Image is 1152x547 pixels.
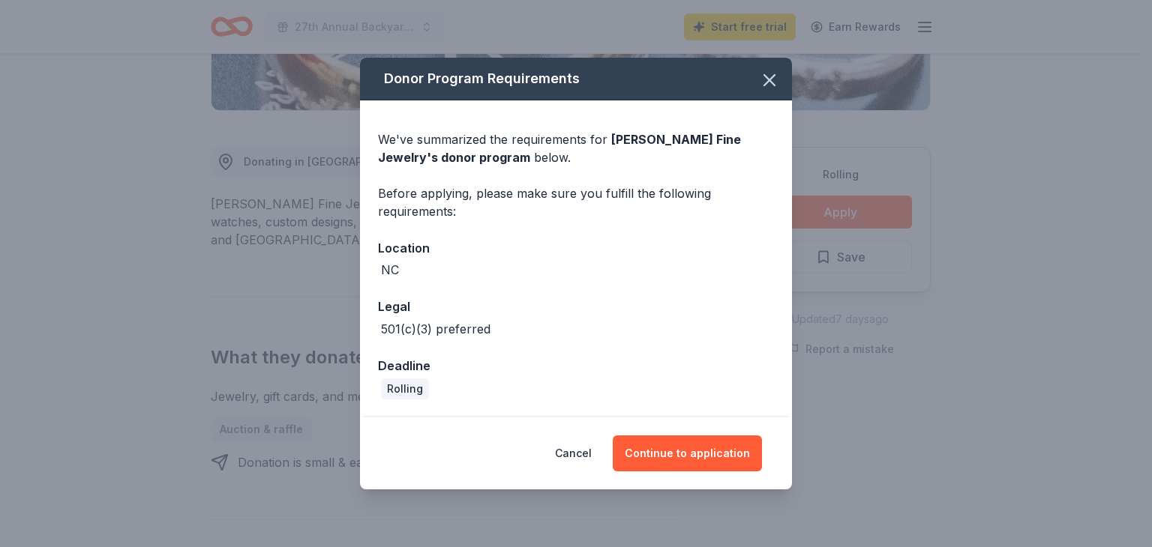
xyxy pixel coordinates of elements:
div: We've summarized the requirements for below. [378,130,774,166]
button: Continue to application [613,435,762,471]
button: Cancel [555,435,592,471]
div: NC [381,261,399,279]
div: 501(c)(3) preferred [381,320,490,338]
div: Deadline [378,356,774,375]
div: Rolling [381,378,429,399]
div: Before applying, please make sure you fulfill the following requirements: [378,184,774,220]
div: Location [378,238,774,258]
div: Legal [378,297,774,316]
div: Donor Program Requirements [360,58,792,100]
